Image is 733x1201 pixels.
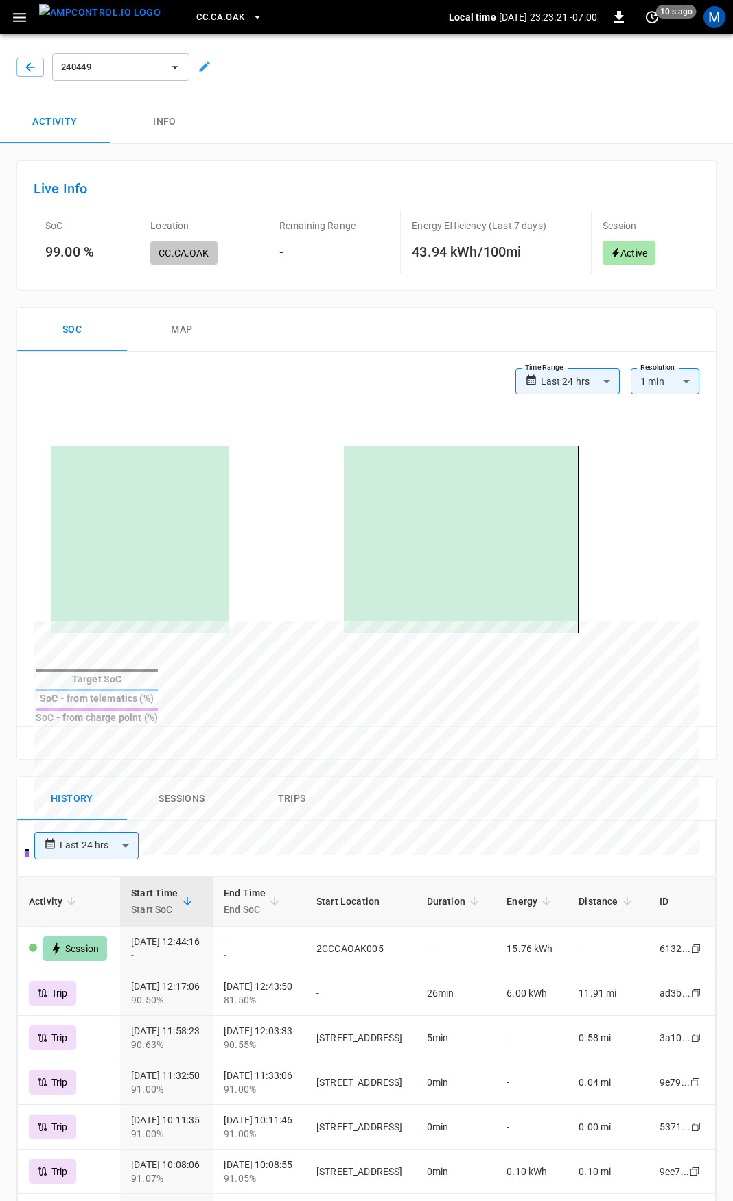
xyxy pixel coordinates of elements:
[131,885,196,918] span: Start TimeStart SoC
[305,1105,416,1150] td: [STREET_ADDRESS]
[45,241,94,263] h6: 99.00 %
[224,885,283,918] span: End TimeEnd SoC
[120,1150,213,1194] td: [DATE] 10:08:06
[660,942,690,955] div: 6132...
[17,777,127,821] button: History
[690,986,703,1001] div: copy
[224,885,266,918] div: End Time
[660,1165,689,1178] div: 9ce7...
[150,241,217,265] p: CC.CA.OAK
[507,893,555,909] span: Energy
[689,1075,703,1090] div: copy
[29,1070,76,1095] div: Trip
[120,1105,213,1150] td: [DATE] 10:11:35
[224,1172,294,1185] div: 91.05%
[499,10,597,24] p: [DATE] 23:23:21 -07:00
[213,1105,305,1150] td: [DATE] 10:11:46
[110,100,220,144] button: Info
[120,1060,213,1105] td: [DATE] 11:32:50
[279,219,356,233] p: Remaining Range
[45,219,62,233] p: SoC
[131,1127,202,1141] div: 91.00%
[224,1127,294,1141] div: 91.00%
[690,1030,703,1045] div: copy
[34,178,699,200] h6: Live Info
[703,6,725,28] div: profile-icon
[690,941,703,956] div: copy
[568,1105,649,1150] td: 0.00 mi
[660,1031,690,1045] div: 3a10...
[688,1164,702,1179] div: copy
[603,219,636,233] p: Session
[496,1105,568,1150] td: -
[29,1159,76,1184] div: Trip
[131,901,178,918] p: Start SoC
[412,241,546,263] h6: 43.94 kWh/100mi
[237,777,347,821] button: Trips
[416,1150,496,1194] td: 0min
[660,1075,690,1089] div: 9e79...
[52,53,189,81] button: 240449
[579,893,636,909] span: Distance
[649,877,715,927] th: ID
[213,1060,305,1105] td: [DATE] 11:33:06
[640,362,675,373] label: Resolution
[191,4,268,31] button: CC.CA.OAK
[196,10,244,25] span: CC.CA.OAK
[29,893,80,909] span: Activity
[224,901,266,918] p: End SoC
[620,246,647,260] p: Active
[496,1060,568,1105] td: -
[60,833,139,859] div: Last 24 hrs
[29,1025,76,1050] div: Trip
[412,219,546,233] p: Energy Efficiency (Last 7 days)
[525,362,563,373] label: Time Range
[305,1060,416,1105] td: [STREET_ADDRESS]
[127,308,237,352] button: map
[656,5,697,19] span: 10 s ago
[279,241,356,263] h6: -
[61,60,163,75] span: 240449
[305,877,416,927] th: Start Location
[39,4,161,21] img: ampcontrol.io logo
[641,6,663,28] button: set refresh interval
[150,219,189,233] p: Location
[427,893,483,909] span: Duration
[17,308,127,352] button: Soc
[568,1150,649,1194] td: 0.10 mi
[416,1105,496,1150] td: 0min
[541,368,620,394] div: Last 24 hrs
[127,777,237,821] button: Sessions
[131,885,178,918] div: Start Time
[660,986,690,1000] div: ad3b...
[690,1119,703,1134] div: copy
[224,1082,294,1096] div: 91.00%
[416,1060,496,1105] td: 0min
[131,1082,202,1096] div: 91.00%
[131,1172,202,1185] div: 91.07%
[496,1150,568,1194] td: 0.10 kWh
[449,10,496,24] p: Local time
[29,981,76,1006] div: Trip
[29,1115,76,1139] div: Trip
[213,1150,305,1194] td: [DATE] 10:08:55
[631,368,699,394] div: 1 min
[568,1060,649,1105] td: 0.04 mi
[660,1120,690,1134] div: 5371...
[305,1150,416,1194] td: [STREET_ADDRESS]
